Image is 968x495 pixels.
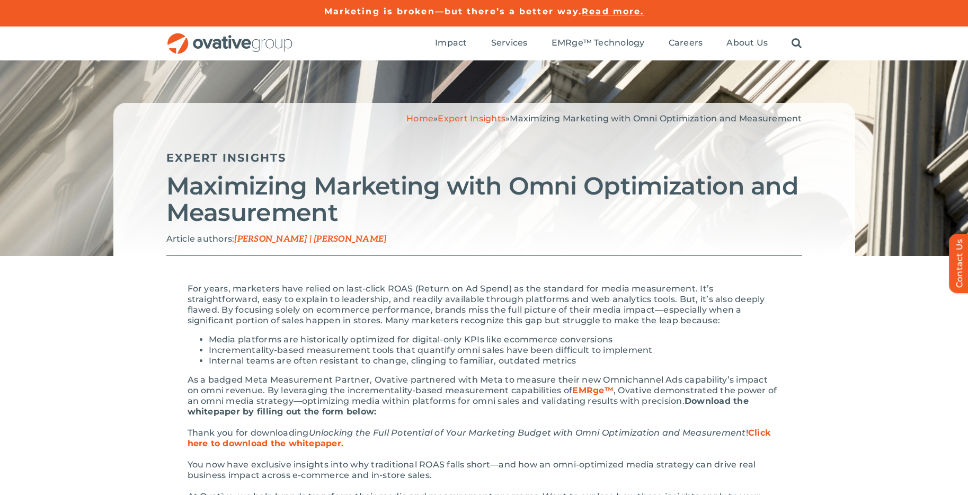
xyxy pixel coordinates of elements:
a: Services [491,38,528,49]
span: EMRge™ Technology [552,38,645,48]
a: Impact [435,38,467,49]
a: Expert Insights [166,151,287,164]
span: Maximizing Marketing with Omni Optimization and Measurement [510,113,802,123]
h2: Maximizing Marketing with Omni Optimization and Measurement [166,173,802,226]
a: Expert Insights [438,113,505,123]
span: Services [491,38,528,48]
a: About Us [726,38,768,49]
span: » » [406,113,802,123]
nav: Menu [435,26,802,60]
a: Careers [669,38,703,49]
span: Impact [435,38,467,48]
a: EMRge™ Technology [552,38,645,49]
div: For years, marketers have relied on last-click ROAS (Return on Ad Spend) as the standard for medi... [188,284,781,326]
span: About Us [726,38,768,48]
a: Search [792,38,802,49]
b: Download the whitepaper by filling out the form below: [188,396,749,417]
p: Article authors: [166,234,802,245]
a: EMRge™ [572,385,613,395]
li: Media platforms are historically optimized for digital-only KPIs like ecommerce conversions [209,334,781,345]
span: Careers [669,38,703,48]
em: Unlocking the Full Potential of Your Marketing Budget with Omni Optimization and Measurement [309,428,746,438]
a: OG_Full_horizontal_RGB [166,32,294,42]
span: [PERSON_NAME] | [PERSON_NAME] [234,234,386,244]
a: Home [406,113,433,123]
li: Internal teams are often resistant to change, clinging to familiar, outdated metrics [209,356,781,366]
a: Marketing is broken—but there’s a better way. [324,6,582,16]
a: Read more. [582,6,644,16]
a: Click here to download the whitepaper. [188,428,771,448]
li: Incrementality-based measurement tools that quantify omni sales have been difficult to implement [209,345,781,356]
div: As a badged Meta Measurement Partner, Ovative partnered with Meta to measure their new Omnichanne... [188,375,781,417]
